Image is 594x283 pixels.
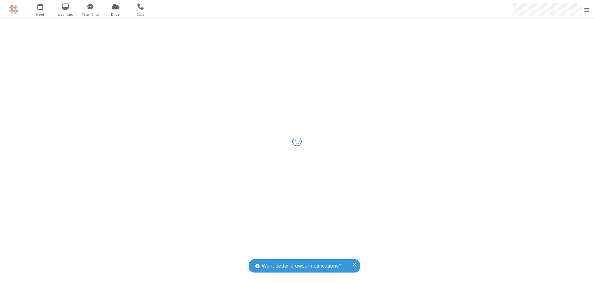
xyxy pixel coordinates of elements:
[29,12,52,17] span: Meet
[9,5,19,14] img: QA Selenium DO NOT DELETE OR CHANGE
[79,12,102,17] span: Team Chat
[262,262,342,270] span: Want better browser notifications?
[54,12,77,17] span: Webinars
[129,12,152,17] span: Calls
[104,12,127,17] span: Drive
